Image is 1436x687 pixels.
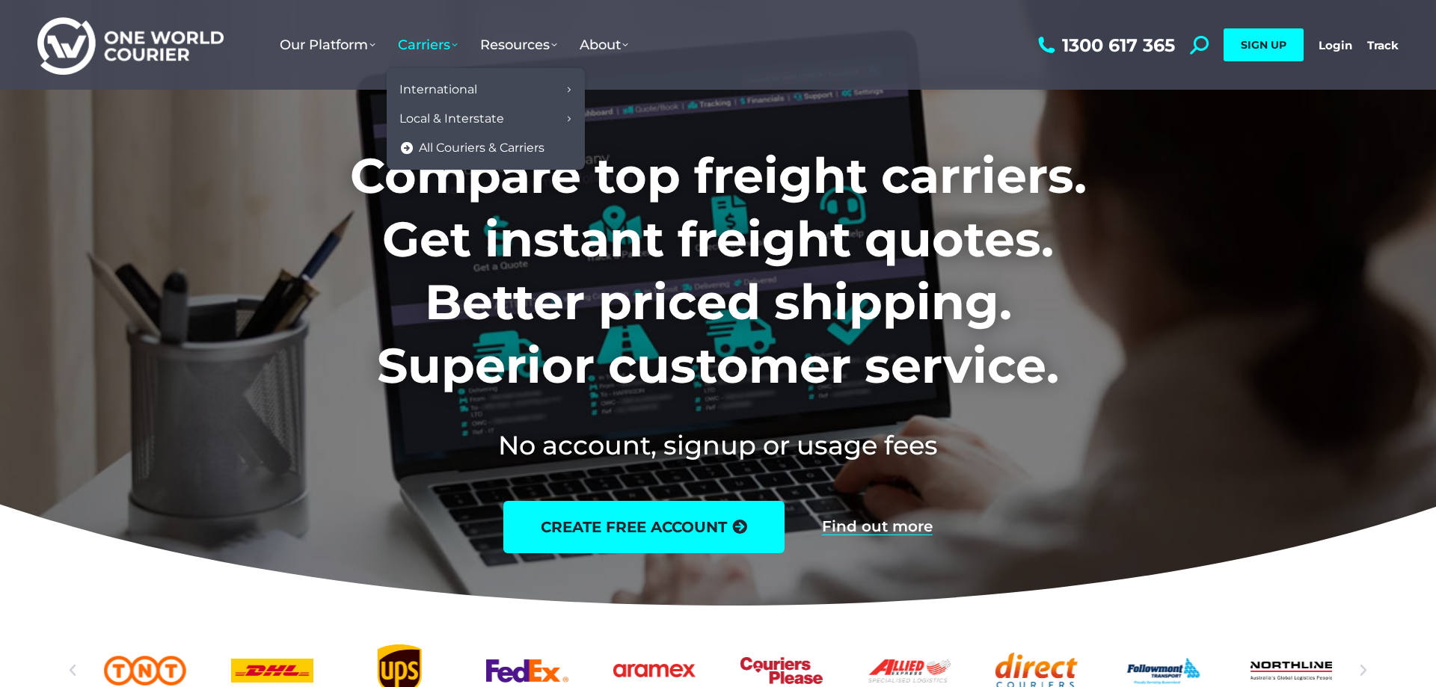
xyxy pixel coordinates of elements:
a: Resources [469,22,568,68]
a: Our Platform [269,22,387,68]
a: Carriers [387,22,469,68]
h1: Compare top freight carriers. Get instant freight quotes. Better priced shipping. Superior custom... [251,144,1185,397]
span: SIGN UP [1241,38,1286,52]
a: All Couriers & Carriers [394,134,577,163]
a: SIGN UP [1224,28,1304,61]
span: Carriers [398,37,458,53]
span: International [399,82,477,98]
a: Local & Interstate [394,105,577,134]
a: Find out more [822,519,933,535]
img: One World Courier [37,15,224,76]
span: All Couriers & Carriers [419,141,544,156]
h2: No account, signup or usage fees [251,427,1185,463]
span: Resources [480,37,557,53]
a: About [568,22,639,68]
span: Local & Interstate [399,111,504,127]
a: International [394,76,577,105]
a: Login [1319,38,1352,52]
span: Our Platform [280,37,375,53]
a: 1300 617 365 [1034,36,1175,55]
span: About [580,37,628,53]
a: create free account [503,501,785,553]
a: Track [1367,38,1399,52]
